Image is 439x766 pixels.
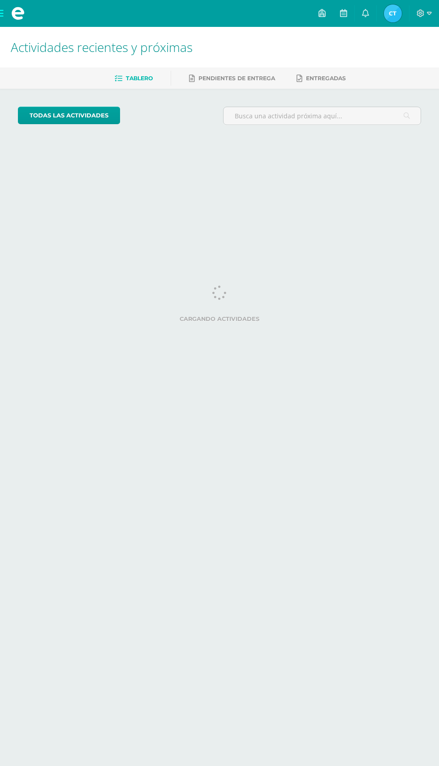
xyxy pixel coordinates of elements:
a: Pendientes de entrega [189,71,275,86]
a: Tablero [115,71,153,86]
a: Entregadas [297,71,346,86]
span: Actividades recientes y próximas [11,39,193,56]
a: todas las Actividades [18,107,120,124]
img: 04f71514c926c92c0bb4042b2c09cb1f.png [384,4,402,22]
span: Pendientes de entrega [198,75,275,82]
span: Tablero [126,75,153,82]
input: Busca una actividad próxima aquí... [224,107,421,125]
span: Entregadas [306,75,346,82]
label: Cargando actividades [18,316,421,322]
